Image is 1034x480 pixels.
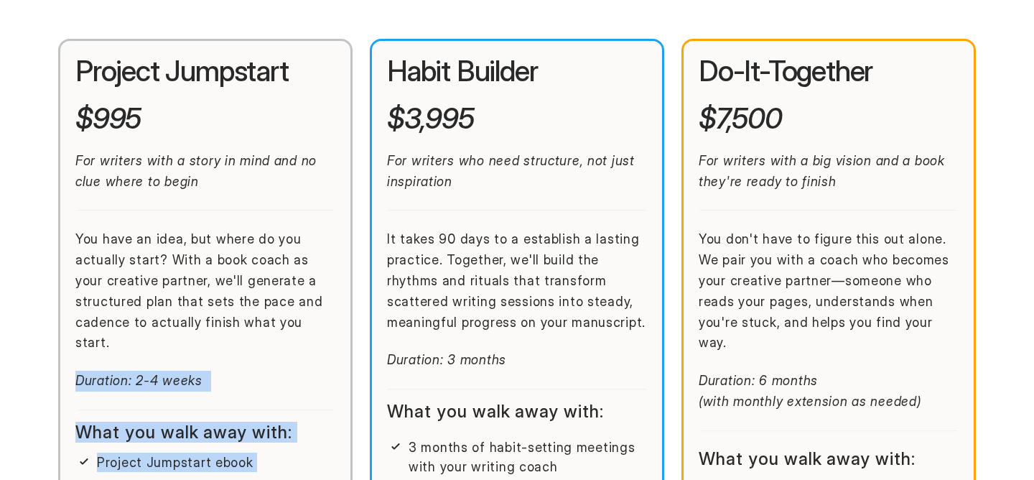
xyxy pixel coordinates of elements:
em: For writers who need structure, not just inspiration [387,153,639,189]
h2: Project Jumpstart [75,56,335,86]
p: Project Jumpstart ebook [97,453,335,472]
p: You have an idea, but where do you actually start? With a book coach as your creative partner, we... [75,229,335,354]
h2: What you walk away with: [387,402,647,420]
em: Duration: 6 months (with monthly extension as needed) [699,373,921,409]
p: You don't have to figure this out alone. We pair you with a coach who becomes your creative partn... [699,229,959,354]
p: 3 months of habit-setting meetings with your writing coach [409,438,647,476]
h2: Habit Builder [387,56,647,86]
em: $995 [75,101,141,136]
em: For writers with a big vision and a book they're ready to finish [699,153,949,189]
h2: What you walk away with: [75,423,335,441]
h2: Do-It-Together [699,56,959,86]
em: $7,500 [699,101,782,136]
em: Duration: 2-4 weeks [75,373,202,388]
em: For writers with a story in mind and no clue where to begin [75,153,321,189]
em: Duration: 3 months [387,352,506,367]
p: It takes 90 days to a establish a lasting practice. Together, we'll build the rhythms and rituals... [387,229,647,333]
em: $3,995 [387,101,474,136]
h2: What you walk away with: [699,450,959,468]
